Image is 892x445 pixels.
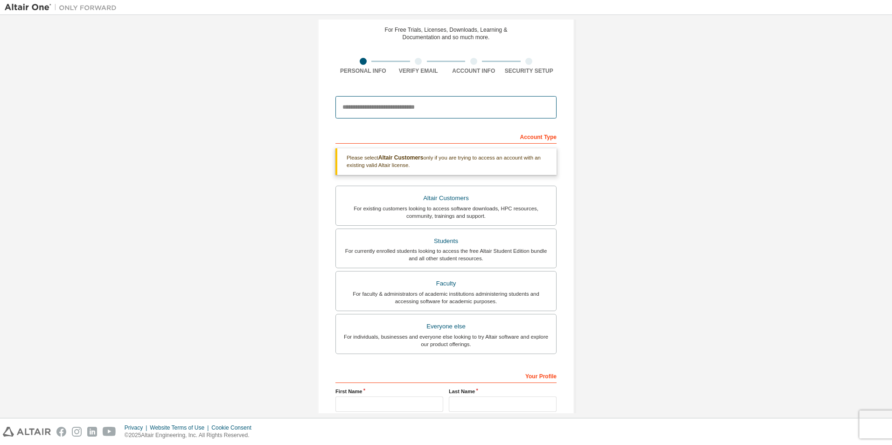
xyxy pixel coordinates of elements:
[391,67,446,75] div: Verify Email
[5,3,121,12] img: Altair One
[335,129,557,144] div: Account Type
[341,235,551,248] div: Students
[378,154,424,161] b: Altair Customers
[341,192,551,205] div: Altair Customers
[449,388,557,395] label: Last Name
[125,431,257,439] p: © 2025 Altair Engineering, Inc. All Rights Reserved.
[335,148,557,175] div: Please select only if you are trying to access an account with an existing valid Altair license.
[56,427,66,437] img: facebook.svg
[103,427,116,437] img: youtube.svg
[341,247,551,262] div: For currently enrolled students looking to access the free Altair Student Edition bundle and all ...
[446,67,502,75] div: Account Info
[125,424,150,431] div: Privacy
[150,424,211,431] div: Website Terms of Use
[341,320,551,333] div: Everyone else
[341,277,551,290] div: Faculty
[341,333,551,348] div: For individuals, businesses and everyone else looking to try Altair software and explore our prod...
[502,67,557,75] div: Security Setup
[341,205,551,220] div: For existing customers looking to access software downloads, HPC resources, community, trainings ...
[341,290,551,305] div: For faculty & administrators of academic institutions administering students and accessing softwa...
[385,26,508,41] div: For Free Trials, Licenses, Downloads, Learning & Documentation and so much more.
[335,368,557,383] div: Your Profile
[87,427,97,437] img: linkedin.svg
[72,427,82,437] img: instagram.svg
[3,427,51,437] img: altair_logo.svg
[211,424,257,431] div: Cookie Consent
[374,9,518,21] div: Create an Altair One Account
[335,388,443,395] label: First Name
[335,67,391,75] div: Personal Info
